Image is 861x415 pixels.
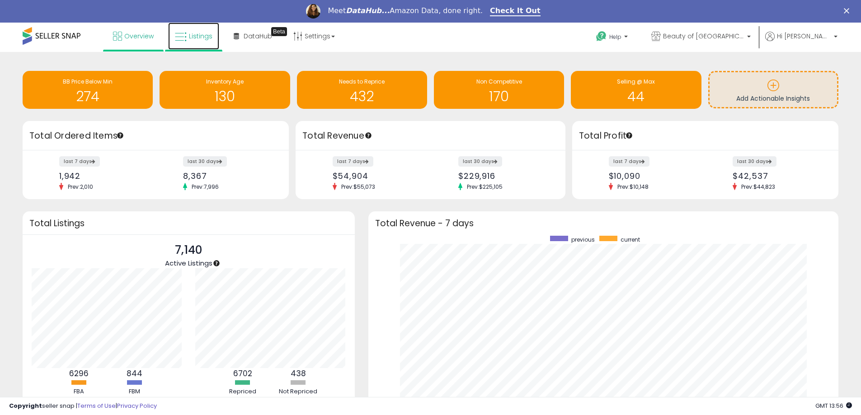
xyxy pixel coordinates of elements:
[271,387,325,396] div: Not Repriced
[271,27,287,36] div: Tooltip anchor
[571,71,701,109] a: Selling @ Max 44
[9,402,157,410] div: seller snap | |
[27,89,148,104] h1: 274
[164,89,285,104] h1: 130
[733,171,823,181] div: $42,537
[333,156,373,167] label: last 7 days
[328,6,483,15] div: Meet Amazon Data, done right.
[52,387,106,396] div: FBA
[69,368,89,379] b: 6296
[815,401,852,410] span: 2025-10-14 13:56 GMT
[108,387,162,396] div: FBM
[206,78,244,85] span: Inventory Age
[333,171,424,181] div: $54,904
[216,387,270,396] div: Repriced
[364,131,372,140] div: Tooltip anchor
[77,401,116,410] a: Terms of Use
[187,183,223,191] span: Prev: 7,996
[212,259,221,267] div: Tooltip anchor
[375,220,832,227] h3: Total Revenue - 7 days
[297,71,427,109] a: Needs to Reprice 432
[244,32,272,41] span: DataHub
[571,236,595,243] span: previous
[291,368,306,379] b: 438
[183,156,227,167] label: last 30 days
[63,78,113,85] span: BB Price Below Min
[617,78,655,85] span: Selling @ Max
[59,156,100,167] label: last 7 days
[29,130,282,142] h3: Total Ordered Items
[733,156,776,167] label: last 30 days
[625,131,633,140] div: Tooltip anchor
[490,6,541,16] a: Check It Out
[301,89,423,104] h1: 432
[589,24,637,52] a: Help
[844,8,853,14] div: Close
[116,131,124,140] div: Tooltip anchor
[609,156,649,167] label: last 7 days
[287,23,342,50] a: Settings
[124,32,154,41] span: Overview
[189,32,212,41] span: Listings
[183,171,273,181] div: 8,367
[613,183,653,191] span: Prev: $10,148
[165,258,212,268] span: Active Listings
[737,183,780,191] span: Prev: $44,823
[434,71,564,109] a: Non Competitive 170
[621,236,640,243] span: current
[765,32,837,52] a: Hi [PERSON_NAME]
[106,23,160,50] a: Overview
[346,6,390,15] i: DataHub...
[458,171,550,181] div: $229,916
[476,78,522,85] span: Non Competitive
[609,171,699,181] div: $10,090
[645,23,757,52] a: Beauty of [GEOGRAPHIC_DATA]
[227,23,279,50] a: DataHub
[165,242,212,259] p: 7,140
[127,368,142,379] b: 844
[29,220,348,227] h3: Total Listings
[59,171,149,181] div: 1,942
[736,94,810,103] span: Add Actionable Insights
[160,71,290,109] a: Inventory Age 130
[462,183,507,191] span: Prev: $225,105
[663,32,744,41] span: Beauty of [GEOGRAPHIC_DATA]
[117,401,157,410] a: Privacy Policy
[579,130,832,142] h3: Total Profit
[63,183,98,191] span: Prev: 2,010
[168,23,219,50] a: Listings
[575,89,696,104] h1: 44
[710,72,837,107] a: Add Actionable Insights
[438,89,560,104] h1: 170
[339,78,385,85] span: Needs to Reprice
[23,71,153,109] a: BB Price Below Min 274
[337,183,380,191] span: Prev: $55,073
[9,401,42,410] strong: Copyright
[306,4,320,19] img: Profile image for Georgie
[596,31,607,42] i: Get Help
[458,156,502,167] label: last 30 days
[609,33,621,41] span: Help
[233,368,252,379] b: 6702
[302,130,559,142] h3: Total Revenue
[777,32,831,41] span: Hi [PERSON_NAME]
